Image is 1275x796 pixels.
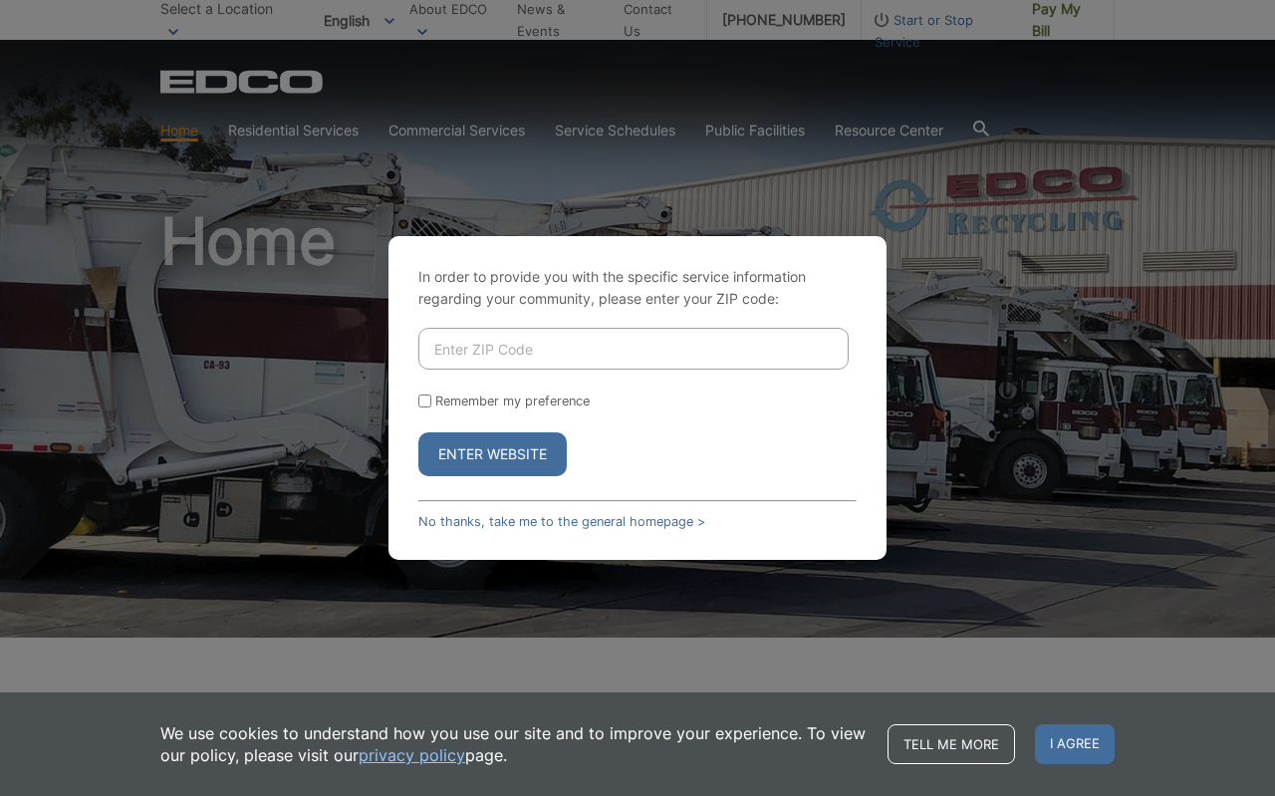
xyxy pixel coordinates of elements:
[418,266,857,310] p: In order to provide you with the specific service information regarding your community, please en...
[418,328,849,370] input: Enter ZIP Code
[418,432,567,476] button: Enter Website
[1035,724,1115,764] span: I agree
[160,722,868,766] p: We use cookies to understand how you use our site and to improve your experience. To view our pol...
[888,724,1015,764] a: Tell me more
[435,394,590,408] label: Remember my preference
[418,514,705,529] a: No thanks, take me to the general homepage >
[359,744,465,766] a: privacy policy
